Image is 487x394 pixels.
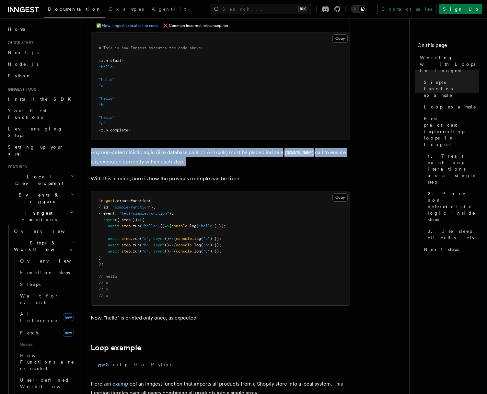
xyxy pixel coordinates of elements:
span: User-defined Workflows [20,377,78,389]
span: 1. Treat each loop iterations as a single step [428,153,479,185]
button: Copy [332,34,348,43]
span: "b" [142,243,149,247]
span: // c [99,293,108,298]
span: "c" [142,249,149,253]
span: ) }); [210,249,221,253]
a: User-defined Workflows [17,374,76,392]
button: Local Development [5,171,76,189]
span: step [122,243,131,247]
span: , [153,205,156,209]
span: Examples [109,6,144,12]
span: ( [140,236,142,241]
span: Guides [17,339,76,350]
span: ( [201,249,203,253]
code: [DOMAIN_NAME] [283,150,315,156]
span: Next steps [424,246,459,253]
span: run complete [101,128,128,132]
span: () [160,224,165,228]
span: Features [5,164,27,170]
span: "hello" [99,65,115,69]
span: , [149,243,151,247]
button: ❌ Common incorrect misconception [163,19,228,32]
span: { id [99,205,108,209]
span: => [169,236,174,241]
span: { [174,249,176,253]
span: "hello" [99,96,115,101]
a: Node.js [5,58,76,70]
span: Simple function example [424,79,479,98]
button: Events & Triggers [5,189,76,207]
button: Steps & Workflows [11,237,76,255]
span: step [122,236,131,241]
span: Wait for events [20,293,59,305]
span: Node.js [8,62,39,67]
span: "hello" [142,224,158,228]
span: .createFunction [115,198,149,203]
span: .log [187,224,196,228]
button: Copy [332,193,348,202]
button: Go [134,357,146,372]
span: : [108,205,110,209]
a: Fetchnew [17,326,76,339]
a: Overview [11,225,76,237]
a: 1. Treat each loop iterations as a single step [425,150,479,188]
span: .run [131,236,140,241]
span: Best practices: implementing loops in Inngest [424,115,479,148]
span: console [176,249,192,253]
a: Documentation [44,2,105,18]
button: Search...⌘K [211,4,311,14]
span: "hello" [99,77,115,82]
span: # This is how Inngest executes the code above: [99,46,203,50]
span: ( [140,249,142,253]
a: Wait for events [17,290,76,308]
span: () [165,243,169,247]
a: Install the SDK [5,93,76,105]
span: > [122,58,124,63]
span: "test/simple.function" [119,211,169,216]
span: Your first Functions [8,108,46,120]
a: Contact sales [377,4,436,14]
span: => [137,218,142,222]
span: Documentation [48,6,101,12]
span: () [165,236,169,241]
span: inngest [99,198,115,203]
a: Your first Functions [5,105,76,123]
a: AI Inferencenew [17,308,76,326]
span: new [63,313,74,321]
a: Sign Up [439,4,482,14]
span: Overview [20,258,87,264]
span: console [176,243,192,247]
p: Now, "hello" is printed only once, as expected. [91,313,350,322]
span: "a" [203,236,210,241]
span: { [174,236,176,241]
span: Overview [14,229,81,234]
span: Sleeps [20,282,41,287]
span: Setting up your app [8,144,64,156]
a: Working with Loops in Inngest [417,52,479,76]
span: "b" [99,103,106,107]
a: How Functions are executed [17,350,76,374]
span: .log [192,236,201,241]
span: Steps & Workflows [11,240,72,253]
span: Local Development [5,174,71,186]
span: "a" [99,84,106,88]
button: Inngest Functions [5,207,76,225]
a: Loop example [421,101,479,113]
span: run start [101,58,122,63]
span: ) }); [210,243,221,247]
span: .run [131,243,140,247]
a: 3. Use sleep effectively [425,225,479,243]
span: async [153,236,165,241]
span: Function steps [20,270,70,275]
span: How Functions are executed [20,353,75,371]
a: Python [5,70,76,82]
span: new [63,329,74,337]
p: With this in mind, here is how the previous example can be fixed: [91,174,350,183]
span: ({ step }) [115,218,137,222]
span: { event [99,211,115,216]
span: Inngest tour [5,87,36,92]
a: Setting up your app [5,141,76,159]
a: an example [106,381,133,387]
span: , [149,249,151,253]
span: Inngest Functions [5,210,70,223]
